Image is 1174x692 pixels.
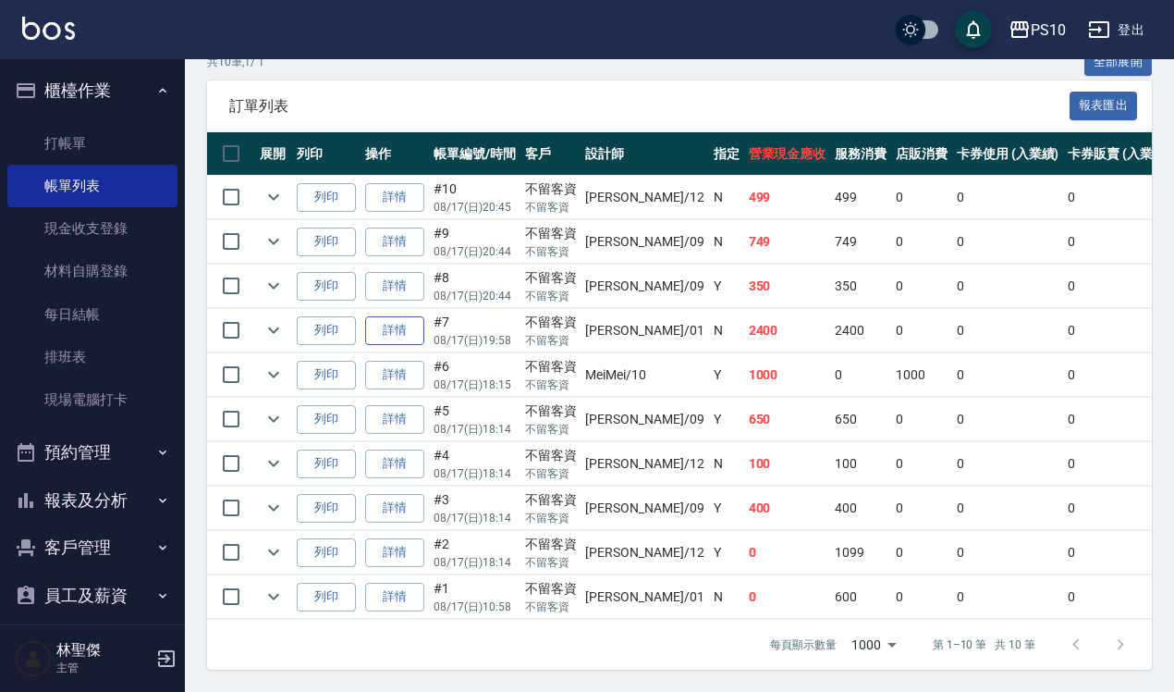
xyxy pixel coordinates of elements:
[933,636,1035,653] p: 第 1–10 筆 共 10 筆
[22,17,75,40] img: Logo
[7,619,177,667] button: 商品管理
[1001,11,1073,49] button: PS10
[525,224,577,243] div: 不留客資
[365,361,424,389] a: 詳情
[952,487,1064,530] td: 0
[744,575,831,619] td: 0
[1084,48,1153,77] button: 全部展開
[525,510,577,526] p: 不留客資
[709,353,744,397] td: Y
[207,54,264,70] p: 共 10 筆, 1 / 1
[581,575,708,619] td: [PERSON_NAME] /01
[891,398,952,441] td: 0
[429,353,520,397] td: #6
[525,268,577,288] div: 不留客資
[891,442,952,486] td: 0
[581,265,708,308] td: [PERSON_NAME] /09
[361,132,429,176] th: 操作
[830,531,891,575] td: 1099
[429,132,520,176] th: 帳單編號/時間
[520,132,581,176] th: 客戶
[434,554,516,571] p: 08/17 (日) 18:14
[429,176,520,219] td: #10
[434,377,516,393] p: 08/17 (日) 18:15
[434,465,516,482] p: 08/17 (日) 18:14
[260,494,287,522] button: expand row
[952,265,1064,308] td: 0
[260,405,287,433] button: expand row
[952,398,1064,441] td: 0
[525,357,577,377] div: 不留客資
[525,243,577,260] p: 不留客資
[365,316,424,345] a: 詳情
[297,316,356,345] button: 列印
[525,199,577,216] p: 不留客資
[1070,96,1138,114] a: 報表匯出
[744,176,831,219] td: 499
[365,183,424,212] a: 詳情
[365,494,424,523] a: 詳情
[365,583,424,612] a: 詳情
[891,353,952,397] td: 1000
[7,250,177,292] a: 材料自購登錄
[744,220,831,264] td: 749
[744,265,831,308] td: 350
[744,487,831,530] td: 400
[260,450,287,477] button: expand row
[709,442,744,486] td: N
[844,620,903,670] div: 1000
[7,293,177,336] a: 每日結帳
[709,487,744,530] td: Y
[709,176,744,219] td: N
[229,97,1070,116] span: 訂單列表
[581,487,708,530] td: [PERSON_NAME] /09
[56,641,151,660] h5: 林聖傑
[744,132,831,176] th: 營業現金應收
[56,660,151,676] p: 主管
[297,183,356,212] button: 列印
[434,599,516,615] p: 08/17 (日) 10:58
[952,442,1064,486] td: 0
[260,183,287,211] button: expand row
[709,132,744,176] th: 指定
[891,575,952,619] td: 0
[744,442,831,486] td: 100
[581,220,708,264] td: [PERSON_NAME] /09
[7,207,177,250] a: 現金收支登錄
[255,132,292,176] th: 展開
[7,122,177,165] a: 打帳單
[7,476,177,525] button: 報表及分析
[260,538,287,566] button: expand row
[525,554,577,571] p: 不留客資
[525,332,577,349] p: 不留客資
[830,309,891,352] td: 2400
[365,405,424,434] a: 詳情
[260,316,287,344] button: expand row
[709,220,744,264] td: N
[292,132,361,176] th: 列印
[525,490,577,510] div: 不留客資
[429,531,520,575] td: #2
[709,309,744,352] td: N
[830,575,891,619] td: 600
[297,583,356,612] button: 列印
[709,575,744,619] td: N
[955,11,992,48] button: save
[525,179,577,199] div: 不留客資
[7,428,177,476] button: 預約管理
[260,228,287,255] button: expand row
[7,165,177,207] a: 帳單列表
[429,442,520,486] td: #4
[830,487,891,530] td: 400
[260,583,287,611] button: expand row
[744,398,831,441] td: 650
[581,176,708,219] td: [PERSON_NAME] /12
[434,332,516,349] p: 08/17 (日) 19:58
[830,442,891,486] td: 100
[952,353,1064,397] td: 0
[297,361,356,389] button: 列印
[429,487,520,530] td: #3
[744,309,831,352] td: 2400
[830,132,891,176] th: 服務消費
[297,228,356,256] button: 列印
